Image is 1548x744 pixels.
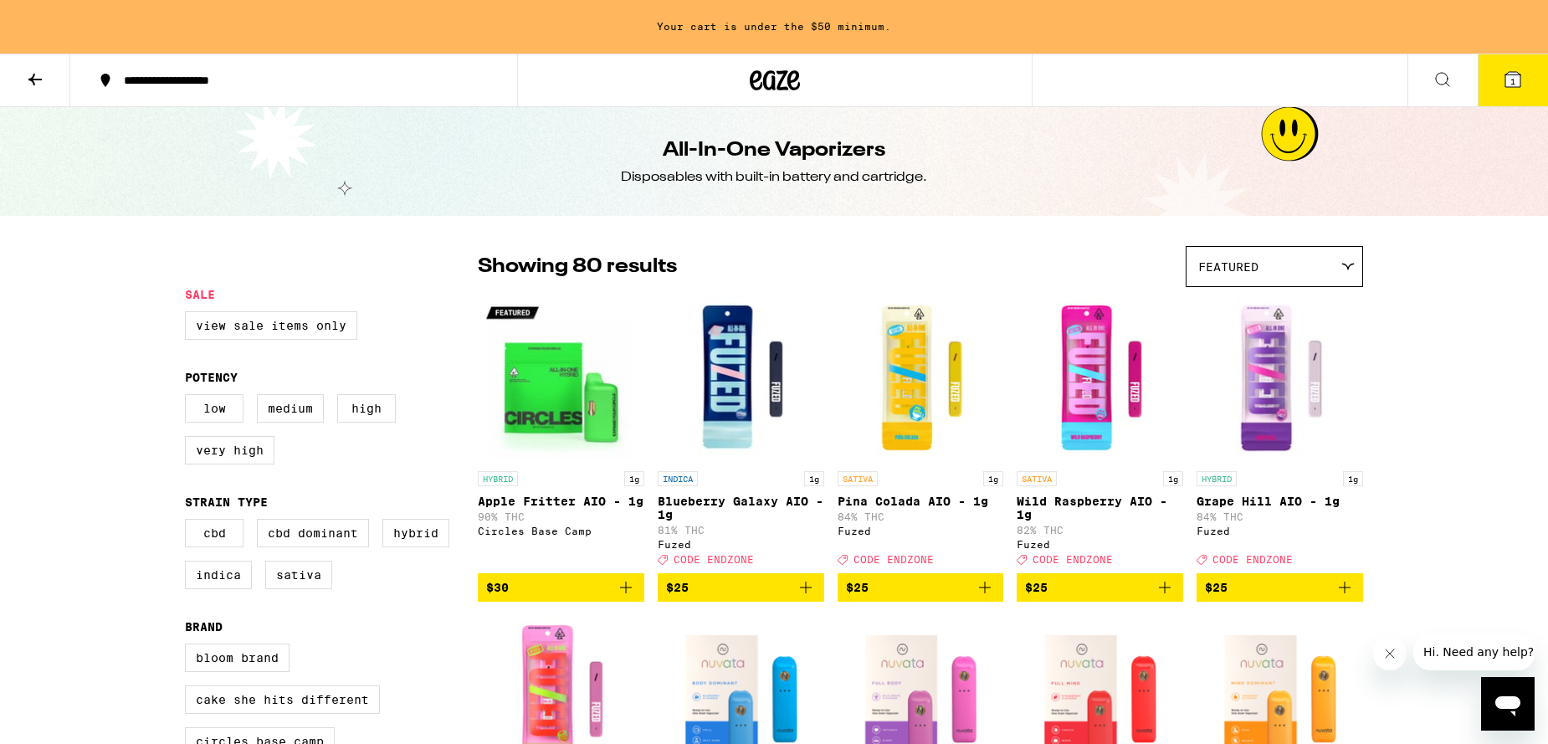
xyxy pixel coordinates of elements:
iframe: Button to launch messaging window [1481,677,1535,731]
label: High [337,394,396,423]
button: Add to bag [1017,573,1183,602]
label: Very High [185,436,274,464]
label: Hybrid [382,519,449,547]
span: CODE ENDZONE [1033,554,1113,565]
p: Apple Fritter AIO - 1g [478,495,644,508]
p: 1g [624,471,644,486]
p: Blueberry Galaxy AIO - 1g [658,495,824,521]
p: Wild Raspberry AIO - 1g [1017,495,1183,521]
label: Sativa [265,561,332,589]
label: Low [185,394,243,423]
p: INDICA [658,471,698,486]
legend: Strain Type [185,495,268,509]
button: Add to bag [1197,573,1363,602]
span: CODE ENDZONE [1212,554,1293,565]
span: 1 [1510,76,1515,86]
button: Add to bag [658,573,824,602]
span: CODE ENDZONE [674,554,754,565]
label: Bloom Brand [185,644,290,672]
h1: All-In-One Vaporizers [663,136,885,165]
p: 84% THC [838,511,1004,522]
p: HYBRID [478,471,518,486]
span: $25 [1205,581,1228,594]
a: Open page for Wild Raspberry AIO - 1g from Fuzed [1017,295,1183,573]
p: 84% THC [1197,511,1363,522]
label: CBD Dominant [257,519,369,547]
span: CODE ENDZONE [853,554,934,565]
p: Grape Hill AIO - 1g [1197,495,1363,508]
img: Fuzed - Grape Hill AIO - 1g [1197,295,1363,463]
p: 1g [804,471,824,486]
a: Open page for Blueberry Galaxy AIO - 1g from Fuzed [658,295,824,573]
label: Cake She Hits Different [185,685,380,714]
span: $25 [846,581,869,594]
legend: Potency [185,371,238,384]
a: Open page for Pina Colada AIO - 1g from Fuzed [838,295,1004,573]
p: SATIVA [1017,471,1057,486]
div: Fuzed [1017,539,1183,550]
img: Fuzed - Pina Colada AIO - 1g [838,295,1004,463]
label: Medium [257,394,324,423]
p: 81% THC [658,525,824,536]
div: Fuzed [658,539,824,550]
label: View Sale Items Only [185,311,357,340]
p: Pina Colada AIO - 1g [838,495,1004,508]
legend: Brand [185,620,223,634]
label: CBD [185,519,243,547]
div: Fuzed [838,526,1004,536]
span: Featured [1198,260,1258,274]
iframe: Close message [1373,637,1407,670]
div: Fuzed [1197,526,1363,536]
img: Fuzed - Wild Raspberry AIO - 1g [1017,295,1183,463]
p: 1g [1163,471,1183,486]
span: $25 [666,581,689,594]
span: $30 [486,581,509,594]
p: 90% THC [478,511,644,522]
p: HYBRID [1197,471,1237,486]
p: SATIVA [838,471,878,486]
button: 1 [1478,54,1548,106]
div: Circles Base Camp [478,526,644,536]
img: Fuzed - Blueberry Galaxy AIO - 1g [658,295,824,463]
div: Disposables with built-in battery and cartridge. [621,168,927,187]
label: Indica [185,561,252,589]
button: Add to bag [478,573,644,602]
button: Add to bag [838,573,1004,602]
img: Circles Base Camp - Apple Fritter AIO - 1g [478,295,644,463]
span: $25 [1025,581,1048,594]
legend: Sale [185,288,215,301]
p: 1g [983,471,1003,486]
p: 1g [1343,471,1363,486]
a: Open page for Apple Fritter AIO - 1g from Circles Base Camp [478,295,644,573]
a: Open page for Grape Hill AIO - 1g from Fuzed [1197,295,1363,573]
iframe: Message from company [1413,634,1535,670]
p: Showing 80 results [478,253,677,281]
p: 82% THC [1017,525,1183,536]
